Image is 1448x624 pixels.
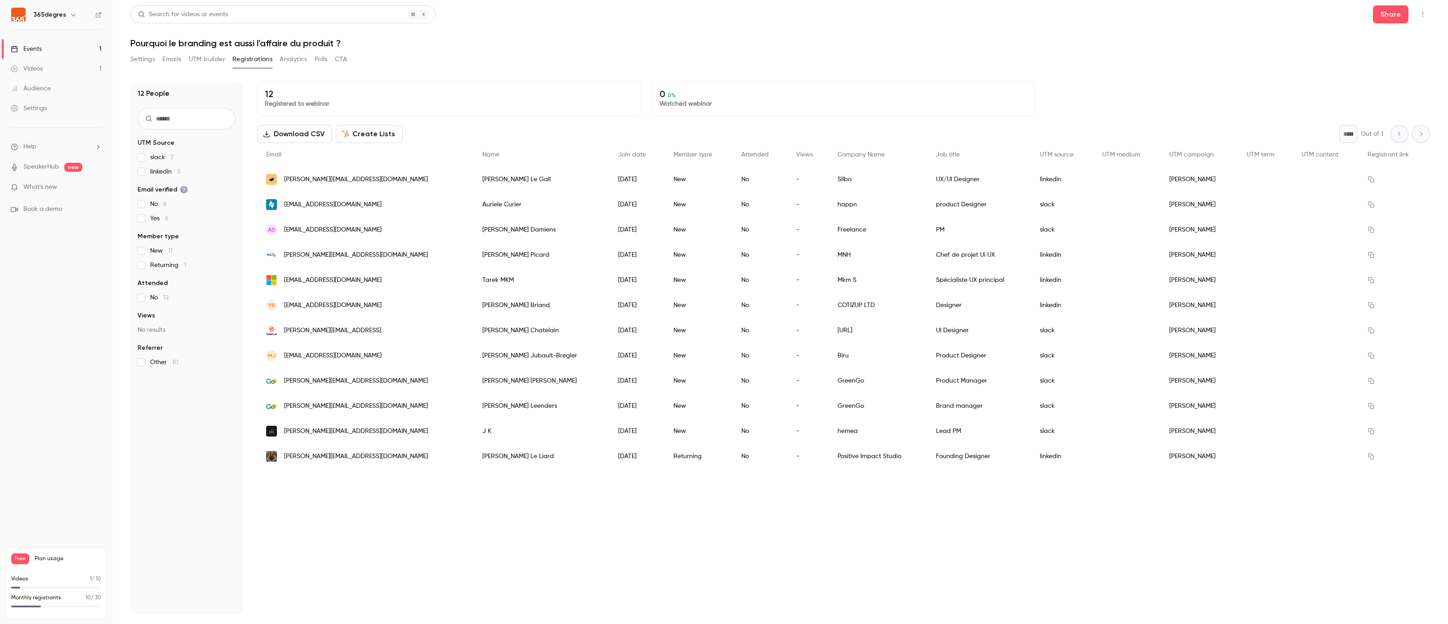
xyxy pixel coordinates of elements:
div: UX/UI Designer [927,167,1031,192]
button: Polls [315,52,328,67]
span: No [150,293,169,302]
p: Videos [11,575,28,583]
h1: Pourquoi le branding est aussi l'affaire du produit ? [130,38,1430,49]
div: slack [1031,318,1093,343]
div: hemea [829,419,927,444]
div: slack [1031,343,1093,368]
div: New [664,419,733,444]
div: Auriele Curier [473,192,609,217]
div: No [732,318,787,343]
span: [PERSON_NAME][EMAIL_ADDRESS][DOMAIN_NAME] [284,250,428,260]
div: - [787,217,829,242]
div: No [732,419,787,444]
span: Registrant link [1368,152,1409,158]
button: Analytics [280,52,307,67]
h6: 365degres [33,10,66,19]
span: MJ [268,352,276,360]
div: [DATE] [609,217,664,242]
div: No [732,217,787,242]
span: No [150,200,167,209]
div: New [664,192,733,217]
div: - [787,167,829,192]
span: What's new [23,183,57,192]
span: 6 [165,215,169,222]
span: Member type [673,152,712,158]
span: [EMAIL_ADDRESS][DOMAIN_NAME] [284,276,382,285]
div: No [732,267,787,293]
div: No [732,293,787,318]
div: [PERSON_NAME] Le Gall [473,167,609,192]
span: 0 % [668,92,676,98]
span: Returning [150,261,186,270]
div: Lead PM [927,419,1031,444]
div: [PERSON_NAME] [1160,293,1238,318]
span: slack [150,153,174,162]
div: Returning [664,444,733,469]
img: golem.ai [266,325,277,336]
div: Freelance [829,217,927,242]
button: Emails [162,52,181,67]
div: New [664,242,733,267]
p: Monthly registrants [11,594,61,602]
button: Download CSV [257,125,332,143]
button: UTM builder [189,52,225,67]
span: UTM Source [138,138,174,147]
div: slack [1031,419,1093,444]
div: [DATE] [609,444,664,469]
img: mnh.fr [266,250,277,260]
span: Book a demo [23,205,62,214]
div: [PERSON_NAME] [1160,242,1238,267]
div: [PERSON_NAME] Leenders [473,393,609,419]
span: [EMAIL_ADDRESS][DOMAIN_NAME] [284,351,382,361]
div: [PERSON_NAME] [1160,267,1238,293]
div: J K [473,419,609,444]
div: Audience [11,84,51,93]
div: No [732,368,787,393]
div: [DATE] [609,293,664,318]
div: slack [1031,192,1093,217]
span: Help [23,142,36,152]
div: [PERSON_NAME] Le Liard [473,444,609,469]
span: New [150,246,173,255]
p: No results [138,325,236,334]
span: 5 [177,169,181,175]
span: Referrer [138,343,163,352]
p: / 30 [85,594,101,602]
span: Other [150,358,178,367]
div: [DATE] [609,393,664,419]
div: [PERSON_NAME] [1160,368,1238,393]
div: - [787,192,829,217]
img: outlook.com [266,275,277,285]
div: [DATE] [609,242,664,267]
img: hemea.com [266,426,277,437]
span: Attended [138,279,168,288]
div: New [664,393,733,419]
img: greengo.voyage [266,375,277,386]
span: 7 [170,154,174,160]
span: 1 [90,576,92,582]
div: No [732,343,787,368]
div: Tarek MKM [473,267,609,293]
span: Views [138,311,155,320]
img: positiveimpact.design [266,451,277,462]
div: GreenGo [829,393,927,419]
span: [PERSON_NAME][EMAIL_ADDRESS][DOMAIN_NAME] [284,452,428,461]
div: [PERSON_NAME] [1160,444,1238,469]
div: New [664,267,733,293]
div: Videos [11,64,43,73]
div: [PERSON_NAME] [1160,318,1238,343]
div: slack [1031,368,1093,393]
div: linkedin [1031,267,1093,293]
div: - [787,343,829,368]
div: New [664,293,733,318]
div: - [787,368,829,393]
span: Yes [150,214,169,223]
button: Share [1373,5,1408,23]
span: UTM content [1301,152,1338,158]
span: Free [11,553,29,564]
span: 10 [85,595,91,601]
div: Product Manager [927,368,1031,393]
span: Email verified [138,185,188,194]
div: Mkm S [829,267,927,293]
span: AD [268,226,276,234]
